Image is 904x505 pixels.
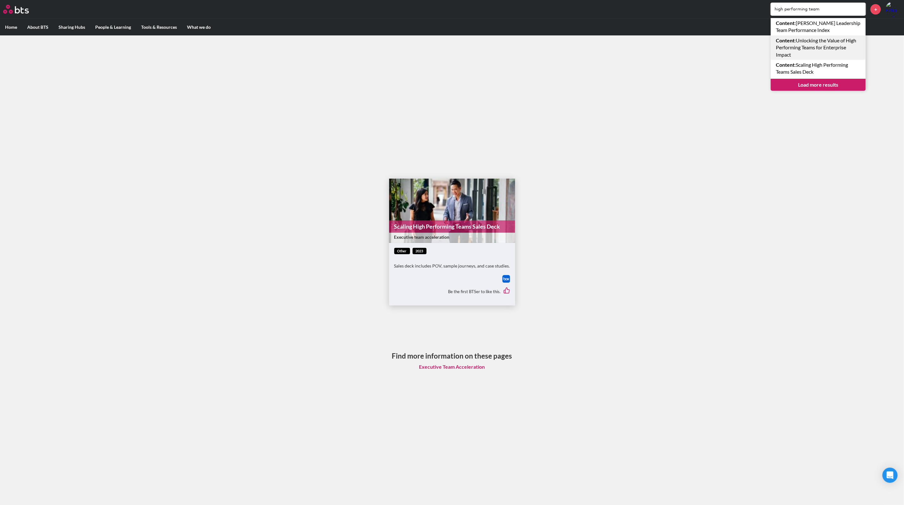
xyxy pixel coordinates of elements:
[870,4,881,15] a: +
[776,62,795,68] strong: Content
[502,275,510,283] img: Box logo
[182,19,216,35] label: What we do
[3,5,29,14] img: BTS Logo
[776,20,795,26] strong: Content
[776,37,795,43] strong: Content
[394,234,509,240] span: Executive team acceleration
[771,79,866,91] a: Load more results
[882,468,898,483] div: Open Intercom Messenger
[53,19,90,35] label: Sharing Hubs
[394,263,510,269] p: Sales deck includes POV, sample journeys, and case studies.
[394,283,510,300] div: Be the first BTSer to like this.
[886,2,901,17] a: Profile
[90,19,136,35] label: People & Learning
[392,351,512,361] h3: Find more information on these pages
[414,361,490,373] a: Executive Team Acceleration
[771,60,866,77] a: Content:Scaling High Performing Teams Sales Deck
[886,2,901,17] img: Erika Popovic
[413,248,427,255] span: 2023
[771,35,866,60] a: Content:Unlocking the Value of High Performing Teams for Enterprise Impact
[394,248,410,255] span: other
[502,275,510,283] a: Download file from Box
[771,18,866,35] a: Content:[PERSON_NAME] Leadership Team Performance Index
[3,5,41,14] a: Go home
[22,19,53,35] label: About BTS
[136,19,182,35] label: Tools & Resources
[389,220,515,233] a: Scaling High Performing Teams Sales Deck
